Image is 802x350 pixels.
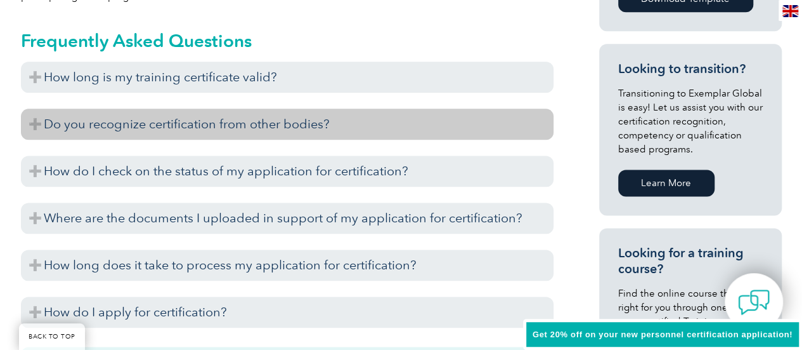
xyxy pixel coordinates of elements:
[21,297,553,328] h3: How do I apply for certification?
[618,61,763,77] h3: Looking to transition?
[21,156,553,187] h3: How do I check on the status of my application for certification?
[21,30,553,51] h2: Frequently Asked Questions
[21,62,553,93] h3: How long is my training certificate valid?
[21,203,553,234] h3: Where are the documents I uploaded in support of my application for certification?
[533,330,792,339] span: Get 20% off on your new personnel certification application!
[19,323,85,350] a: BACK TO TOP
[782,5,798,17] img: en
[618,86,763,156] p: Transitioning to Exemplar Global is easy! Let us assist you with our certification recognition, c...
[21,109,553,140] h3: Do you recognize certification from other bodies?
[618,286,763,342] p: Find the online course that’s right for you through one of our many certified Training Providers.
[738,286,770,318] img: contact-chat.png
[21,250,553,281] h3: How long does it take to process my application for certification?
[618,170,715,196] a: Learn More
[618,245,763,277] h3: Looking for a training course?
